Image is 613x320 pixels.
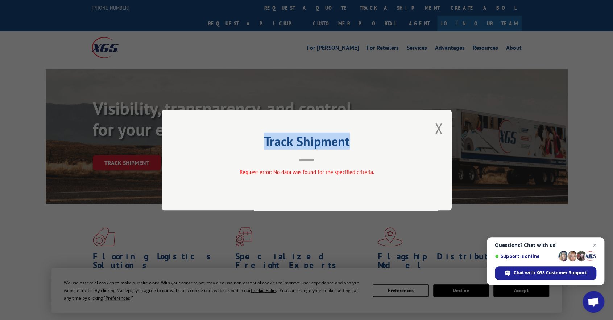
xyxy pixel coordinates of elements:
h2: Track Shipment [198,136,415,150]
span: Questions? Chat with us! [495,242,596,248]
span: Chat with XGS Customer Support [514,270,587,276]
a: Open chat [583,291,604,313]
span: Request error: No data was found for the specified criteria. [239,169,374,175]
span: Chat with XGS Customer Support [495,266,596,280]
span: Support is online [495,254,556,259]
button: Close modal [435,119,443,138]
